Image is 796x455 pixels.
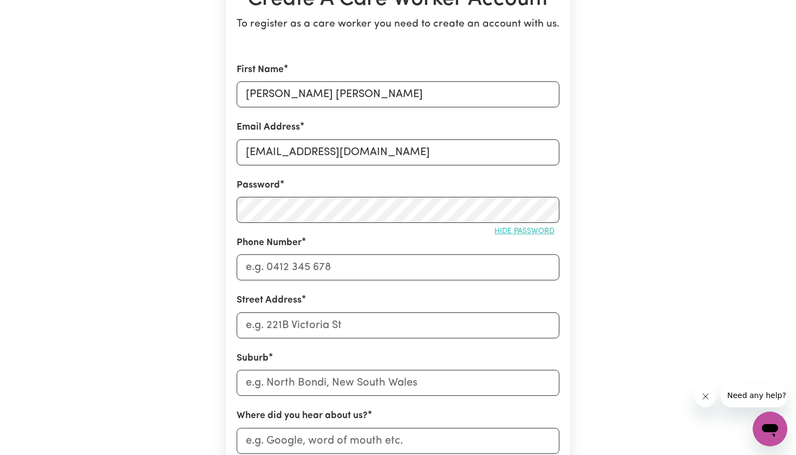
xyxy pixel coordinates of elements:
label: Email Address [237,120,300,134]
p: To register as a care worker you need to create an account with us. [237,17,559,33]
label: Where did you hear about us? [237,409,368,423]
span: Hide password [494,227,554,235]
input: e.g. 0412 345 678 [237,254,559,280]
input: e.g. Google, word of mouth etc. [237,428,559,454]
label: Password [237,178,280,193]
label: Suburb [237,351,269,366]
iframe: Message from company [721,383,787,407]
input: e.g. Daniela [237,81,559,107]
iframe: Close message [695,386,716,407]
input: e.g. North Bondi, New South Wales [237,370,559,396]
button: Hide password [490,223,559,240]
input: e.g. 221B Victoria St [237,312,559,338]
input: e.g. daniela.d88@gmail.com [237,139,559,165]
iframe: Button to launch messaging window [753,412,787,446]
label: Street Address [237,293,302,307]
label: First Name [237,63,284,77]
label: Phone Number [237,236,302,250]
